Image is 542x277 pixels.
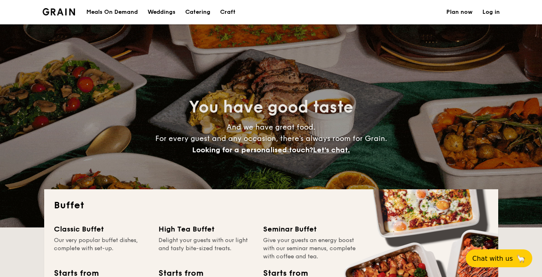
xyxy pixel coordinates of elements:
div: Delight your guests with our light and tasty bite-sized treats. [159,236,253,261]
div: Our very popular buffet dishes, complete with set-up. [54,236,149,261]
span: You have good taste [189,97,353,117]
span: Let's chat. [313,145,350,154]
span: Looking for a personalised touch? [192,145,313,154]
img: Grain [43,8,75,15]
div: High Tea Buffet [159,223,253,235]
span: And we have great food. For every guest and any occasion, there’s always room for Grain. [155,123,387,154]
span: 🦙 [516,254,526,263]
h2: Buffet [54,199,488,212]
a: Logotype [43,8,75,15]
button: Chat with us🦙 [466,249,532,267]
div: Classic Buffet [54,223,149,235]
div: Seminar Buffet [263,223,358,235]
div: Give your guests an energy boost with our seminar menus, complete with coffee and tea. [263,236,358,261]
span: Chat with us [472,255,513,262]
